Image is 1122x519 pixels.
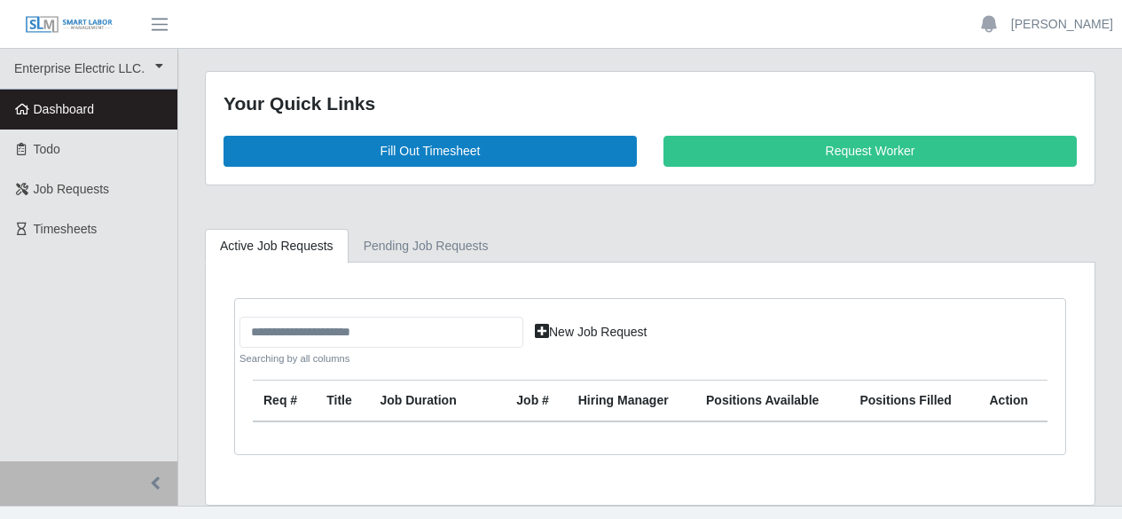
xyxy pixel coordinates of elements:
[316,381,369,422] th: Title
[239,351,523,366] small: Searching by all columns
[979,381,1048,422] th: Action
[34,102,95,116] span: Dashboard
[224,90,1077,118] div: Your Quick Links
[224,136,637,167] a: Fill Out Timesheet
[695,381,849,422] th: Positions Available
[523,317,659,348] a: New Job Request
[369,381,481,422] th: Job Duration
[205,229,349,263] a: Active Job Requests
[34,222,98,236] span: Timesheets
[34,182,110,196] span: Job Requests
[506,381,567,422] th: Job #
[34,142,60,156] span: Todo
[25,15,114,35] img: SLM Logo
[1011,15,1113,34] a: [PERSON_NAME]
[568,381,695,422] th: Hiring Manager
[253,381,316,422] th: Req #
[849,381,978,422] th: Positions Filled
[349,229,504,263] a: Pending Job Requests
[663,136,1077,167] a: Request Worker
